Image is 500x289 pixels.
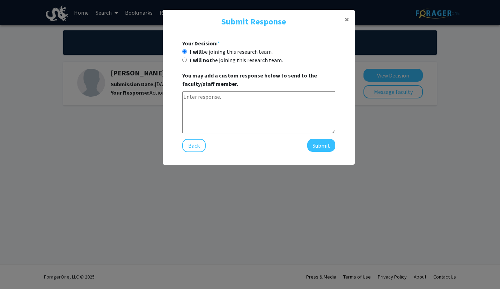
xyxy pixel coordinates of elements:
[190,57,212,64] b: I will not
[190,47,273,56] label: be joining this research team.
[182,40,218,47] b: Your Decision:
[190,48,202,55] b: I will
[5,258,30,284] iframe: Chat
[182,139,206,152] button: Back
[307,139,335,152] button: Submit
[345,14,349,25] span: ×
[190,56,283,64] label: be joining this research team.
[339,10,355,29] button: Close
[168,15,339,28] h4: Submit Response
[182,72,317,87] b: You may add a custom response below to send to the faculty/staff member.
